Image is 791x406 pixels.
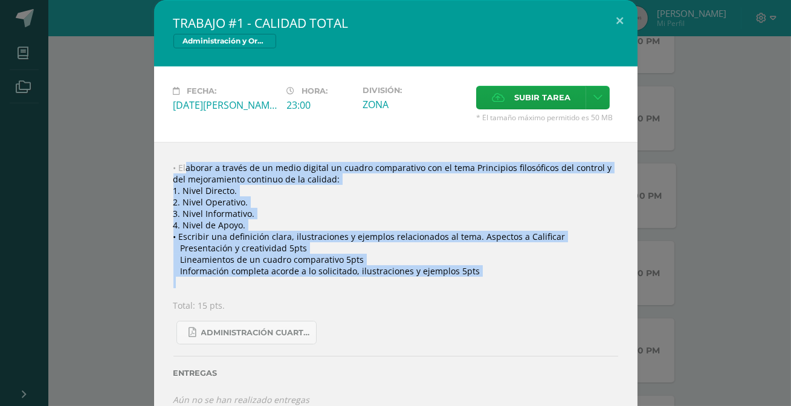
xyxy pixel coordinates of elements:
a: ADMINISTRACIÓN CUARTA UNIDAD .pdf [176,321,317,344]
span: Fecha: [187,86,217,95]
span: Subir tarea [514,86,570,109]
div: 23:00 [287,98,353,112]
span: ADMINISTRACIÓN CUARTA UNIDAD .pdf [201,328,310,338]
div: ZONA [363,98,467,111]
span: Administración y Organización de Oficina [173,34,276,48]
div: [DATE][PERSON_NAME] [173,98,277,112]
h2: TRABAJO #1 - CALIDAD TOTAL [173,14,618,31]
i: Aún no se han realizado entregas [173,394,310,405]
span: * El tamaño máximo permitido es 50 MB [476,112,618,123]
label: División: [363,86,467,95]
span: Hora: [302,86,328,95]
label: Entregas [173,369,618,378]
